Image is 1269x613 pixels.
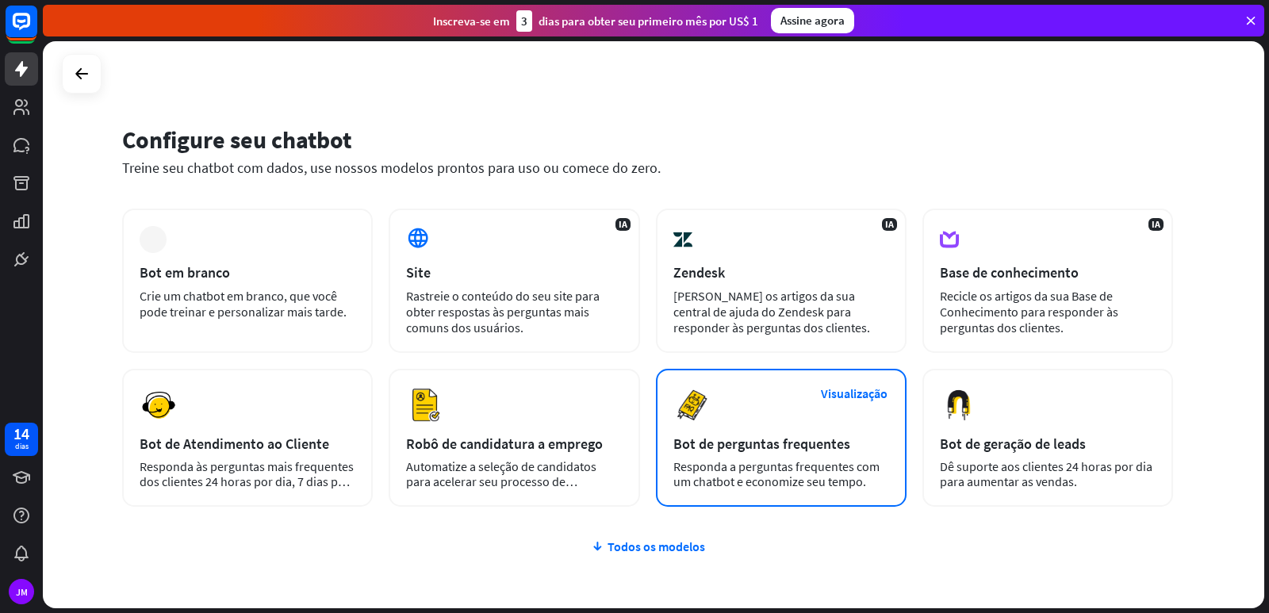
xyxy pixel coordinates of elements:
font: Responda às perguntas mais frequentes dos clientes 24 horas por dia, 7 dias por semana. [140,458,354,504]
font: IA [885,218,894,230]
font: Bot em branco [140,263,230,282]
font: Base de conhecimento [940,263,1079,282]
font: 14 [13,423,29,443]
font: Inscreva-se em [433,13,510,29]
font: IA [1152,218,1160,230]
font: Responda a perguntas frequentes com um chatbot e economize seu tempo. [673,458,880,489]
font: dias para obter seu primeiro mês por US$ 1 [539,13,758,29]
font: Crie um chatbot em branco, que você pode treinar e personalizar mais tarde. [140,288,347,320]
font: Recicle os artigos da sua Base de Conhecimento para responder às perguntas dos clientes. [940,288,1118,335]
font: IA [619,218,627,230]
font: Bot de perguntas frequentes [673,435,850,453]
font: 3 [521,13,527,29]
a: 14 dias [5,423,38,456]
button: Abra o widget de bate-papo do LiveChat [13,6,60,54]
font: Robô de candidatura a emprego [406,435,603,453]
font: Bot de geração de leads [940,435,1086,453]
font: Assine agora [780,13,845,28]
font: Zendesk [673,263,725,282]
font: Bot de Atendimento ao Cliente [140,435,329,453]
font: Configure seu chatbot [122,125,351,155]
font: dias [15,441,29,451]
font: Visualização [821,385,888,401]
font: Automatize a seleção de candidatos para acelerar seu processo de contratação. [406,458,596,504]
font: [PERSON_NAME] os artigos da sua central de ajuda do Zendesk para responder às perguntas dos clien... [673,288,870,335]
font: Dê suporte aos clientes 24 horas por dia para aumentar as vendas. [940,458,1152,489]
button: Visualização [812,379,896,408]
font: Todos os modelos [608,538,705,554]
font: Treine seu chatbot com dados, use nossos modelos prontos para uso ou comece do zero. [122,159,661,177]
font: JM [16,586,28,598]
font: Site [406,263,431,282]
font: Rastreie o conteúdo do seu site para obter respostas às perguntas mais comuns dos usuários. [406,288,600,335]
